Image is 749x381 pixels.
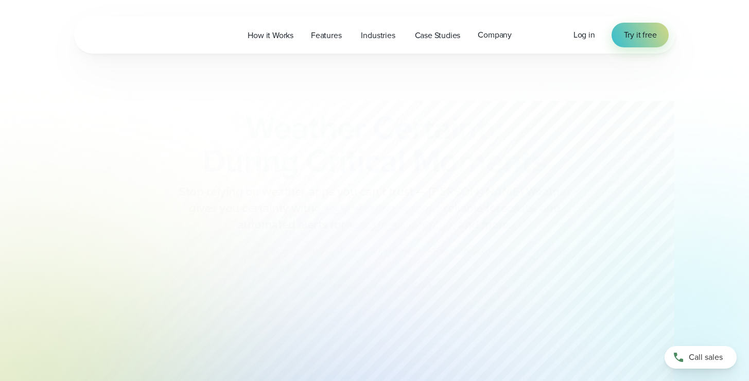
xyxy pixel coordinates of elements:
span: Industries [361,29,395,42]
span: How it Works [248,29,293,42]
a: Log in [573,29,595,41]
span: Call sales [689,351,723,363]
a: Case Studies [406,25,469,46]
span: Company [478,29,512,41]
a: How it Works [239,25,302,46]
span: Features [311,29,341,42]
span: Try it free [624,29,657,41]
span: Case Studies [415,29,461,42]
a: Try it free [612,23,669,47]
a: Call sales [665,346,737,369]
